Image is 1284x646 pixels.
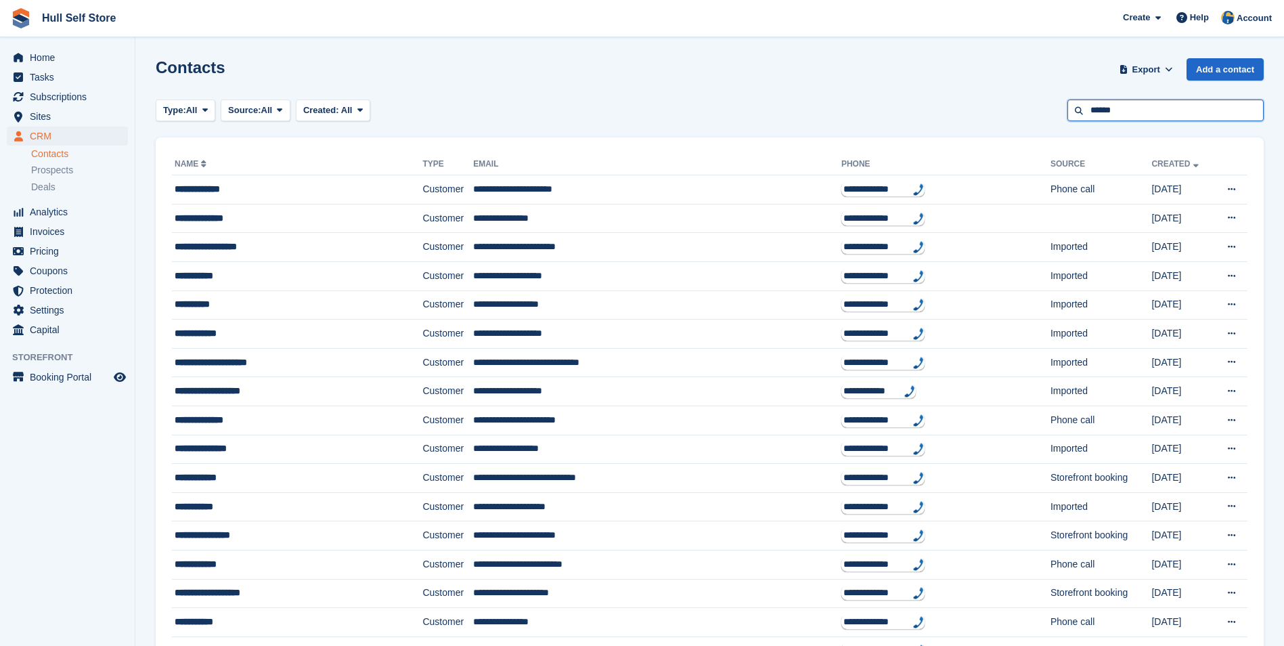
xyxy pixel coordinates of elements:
[30,261,111,280] span: Coupons
[422,435,473,464] td: Customer
[904,385,915,397] img: hfpfyWBK5wQHBAGPgDf9c6qAYOxxMAAAAASUVORK5CYII=
[913,328,924,340] img: hfpfyWBK5wQHBAGPgDf9c6qAYOxxMAAAAASUVORK5CYII=
[31,180,128,194] a: Deals
[1050,435,1152,464] td: Imported
[163,104,186,117] span: Type:
[422,204,473,233] td: Customer
[841,154,1050,175] th: Phone
[1132,63,1160,77] span: Export
[913,587,924,599] img: hfpfyWBK5wQHBAGPgDf9c6qAYOxxMAAAAASUVORK5CYII=
[1151,406,1212,435] td: [DATE]
[1116,58,1176,81] button: Export
[422,290,473,320] td: Customer
[1151,204,1212,233] td: [DATE]
[30,242,111,261] span: Pricing
[31,181,56,194] span: Deals
[1151,435,1212,464] td: [DATE]
[228,104,261,117] span: Source:
[156,100,215,122] button: Type: All
[30,127,111,146] span: CRM
[1151,290,1212,320] td: [DATE]
[30,368,111,387] span: Booking Portal
[7,222,128,241] a: menu
[422,320,473,349] td: Customer
[1050,320,1152,349] td: Imported
[1050,464,1152,493] td: Storefront booking
[1050,406,1152,435] td: Phone call
[7,202,128,221] a: menu
[1151,579,1212,608] td: [DATE]
[31,148,128,160] a: Contacts
[1050,175,1152,204] td: Phone call
[7,127,128,146] a: menu
[1151,233,1212,262] td: [DATE]
[422,154,473,175] th: Type
[1151,521,1212,551] td: [DATE]
[1151,261,1212,290] td: [DATE]
[913,241,924,253] img: hfpfyWBK5wQHBAGPgDf9c6qAYOxxMAAAAASUVORK5CYII=
[221,100,290,122] button: Source: All
[422,233,473,262] td: Customer
[1151,348,1212,377] td: [DATE]
[913,472,924,484] img: hfpfyWBK5wQHBAGPgDf9c6qAYOxxMAAAAASUVORK5CYII=
[1151,175,1212,204] td: [DATE]
[30,202,111,221] span: Analytics
[1221,11,1235,24] img: Hull Self Store
[30,301,111,320] span: Settings
[303,105,339,115] span: Created:
[1187,58,1264,81] a: Add a contact
[422,521,473,551] td: Customer
[7,68,128,87] a: menu
[30,281,111,300] span: Protection
[422,175,473,204] td: Customer
[913,443,924,455] img: hfpfyWBK5wQHBAGPgDf9c6qAYOxxMAAAAASUVORK5CYII=
[1237,12,1272,25] span: Account
[156,58,225,77] h1: Contacts
[913,414,924,427] img: hfpfyWBK5wQHBAGPgDf9c6qAYOxxMAAAAASUVORK5CYII=
[30,320,111,339] span: Capital
[1050,608,1152,637] td: Phone call
[1151,492,1212,521] td: [DATE]
[30,87,111,106] span: Subscriptions
[1050,377,1152,406] td: Imported
[261,104,273,117] span: All
[175,159,209,169] a: Name
[422,377,473,406] td: Customer
[1151,608,1212,637] td: [DATE]
[1190,11,1209,24] span: Help
[1050,290,1152,320] td: Imported
[422,406,473,435] td: Customer
[7,320,128,339] a: menu
[7,301,128,320] a: menu
[913,184,924,196] img: hfpfyWBK5wQHBAGPgDf9c6qAYOxxMAAAAASUVORK5CYII=
[422,492,473,521] td: Customer
[1050,492,1152,521] td: Imported
[7,242,128,261] a: menu
[341,105,353,115] span: All
[1050,233,1152,262] td: Imported
[1151,550,1212,579] td: [DATE]
[296,100,370,122] button: Created: All
[30,68,111,87] span: Tasks
[913,530,924,542] img: hfpfyWBK5wQHBAGPgDf9c6qAYOxxMAAAAASUVORK5CYII=
[31,164,73,177] span: Prospects
[37,7,121,29] a: Hull Self Store
[12,351,135,364] span: Storefront
[913,270,924,282] img: hfpfyWBK5wQHBAGPgDf9c6qAYOxxMAAAAASUVORK5CYII=
[913,501,924,513] img: hfpfyWBK5wQHBAGPgDf9c6qAYOxxMAAAAASUVORK5CYII=
[30,48,111,67] span: Home
[1050,550,1152,579] td: Phone call
[11,8,31,28] img: stora-icon-8386f47178a22dfd0bd8f6a31ec36ba5ce8667c1dd55bd0f319d3a0aa187defe.svg
[1151,464,1212,493] td: [DATE]
[1123,11,1150,24] span: Create
[7,87,128,106] a: menu
[7,368,128,387] a: menu
[422,608,473,637] td: Customer
[186,104,198,117] span: All
[422,348,473,377] td: Customer
[7,281,128,300] a: menu
[913,616,924,628] img: hfpfyWBK5wQHBAGPgDf9c6qAYOxxMAAAAASUVORK5CYII=
[7,48,128,67] a: menu
[30,107,111,126] span: Sites
[1151,159,1201,169] a: Created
